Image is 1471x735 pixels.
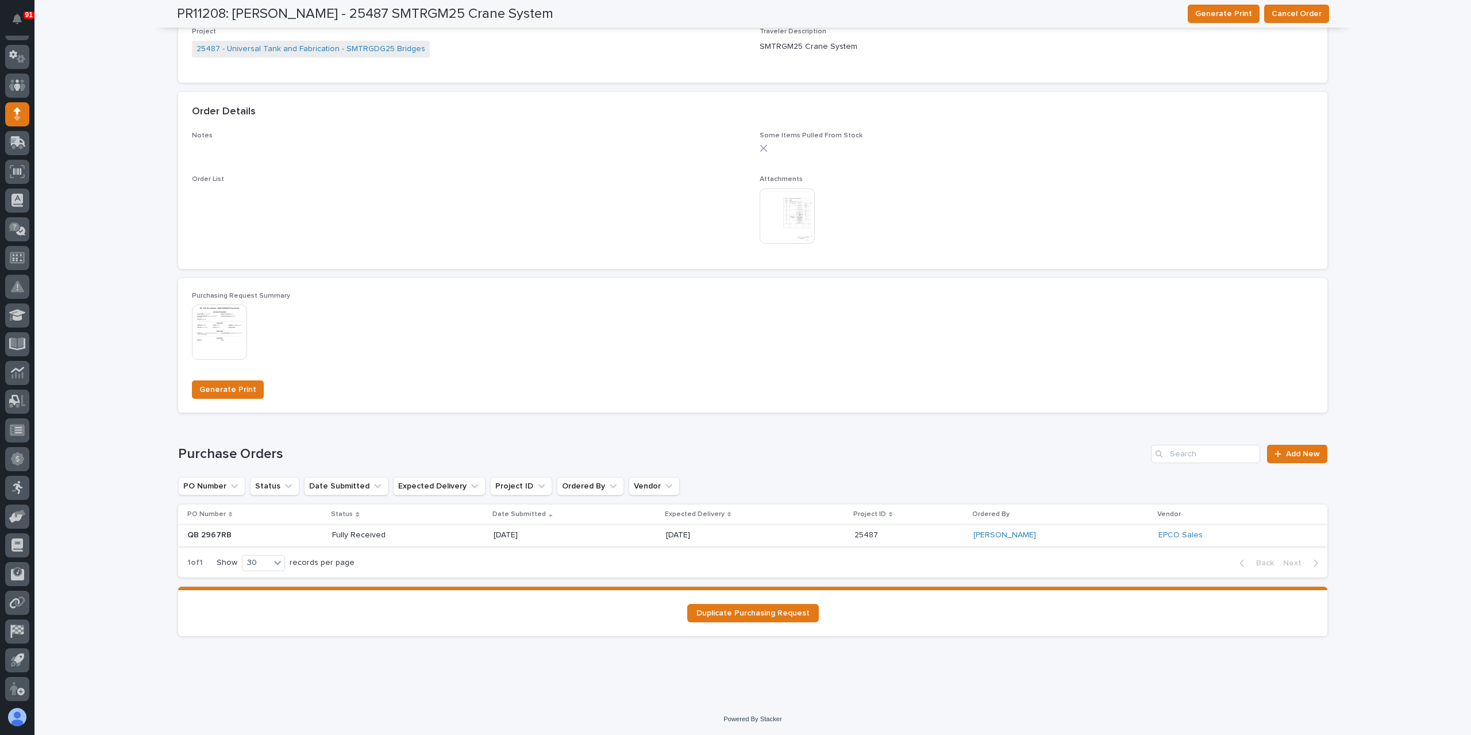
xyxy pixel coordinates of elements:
div: 30 [242,557,270,569]
a: EPCO Sales [1158,530,1203,540]
span: Generate Print [1195,7,1252,21]
button: Vendor [629,477,680,495]
p: Project ID [853,508,886,521]
p: 1 of 1 [178,549,212,577]
p: [DATE] [494,530,576,540]
span: Project [192,28,216,35]
tr: QB 2967RBQB 2967RB Fully Received[DATE][DATE]2548725487 [PERSON_NAME] EPCO Sales [178,525,1327,546]
div: Notifications91 [14,14,29,32]
button: Next [1279,558,1327,568]
button: Back [1230,558,1279,568]
p: Fully Received [332,530,414,540]
p: Vendor [1157,508,1181,521]
a: Add New [1267,445,1327,463]
p: QB 2967RB [187,528,234,540]
p: Status [331,508,353,521]
p: SMTRGM25 Crane System [760,41,1314,53]
button: PO Number [178,477,245,495]
span: Generate Print [199,383,256,397]
h1: Purchase Orders [178,446,1146,463]
button: Date Submitted [304,477,388,495]
span: Next [1283,558,1308,568]
span: Order List [192,176,224,183]
span: Duplicate Purchasing Request [696,609,810,617]
span: Some Items Pulled From Stock [760,132,862,139]
span: Attachments [760,176,803,183]
p: PO Number [187,508,226,521]
button: Expected Delivery [393,477,486,495]
button: Generate Print [192,380,264,399]
p: [DATE] [666,530,748,540]
span: Traveler Description [760,28,826,35]
span: Cancel Order [1272,7,1322,21]
a: Powered By Stacker [723,715,781,722]
span: Purchasing Request Summary [192,293,290,299]
button: Notifications [5,7,29,31]
span: Add New [1286,450,1320,458]
a: [PERSON_NAME] [973,530,1036,540]
h2: Order Details [192,106,256,118]
button: Cancel Order [1264,5,1329,23]
p: records per page [290,558,355,568]
a: Duplicate Purchasing Request [687,604,819,622]
p: Show [217,558,237,568]
p: 25487 [854,528,880,540]
button: Project ID [490,477,552,495]
button: Ordered By [557,477,624,495]
span: Back [1249,558,1274,568]
button: Generate Print [1188,5,1260,23]
h2: PR11208: [PERSON_NAME] - 25487 SMTRGM25 Crane System [177,6,553,22]
p: Ordered By [972,508,1010,521]
a: 25487 - Universal Tank and Fabrication - SMTRGDG25 Bridges [197,43,425,55]
p: 91 [25,11,33,19]
p: Date Submitted [492,508,546,521]
span: Notes [192,132,213,139]
p: Expected Delivery [665,508,725,521]
button: Status [250,477,299,495]
input: Search [1151,445,1260,463]
button: users-avatar [5,705,29,729]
